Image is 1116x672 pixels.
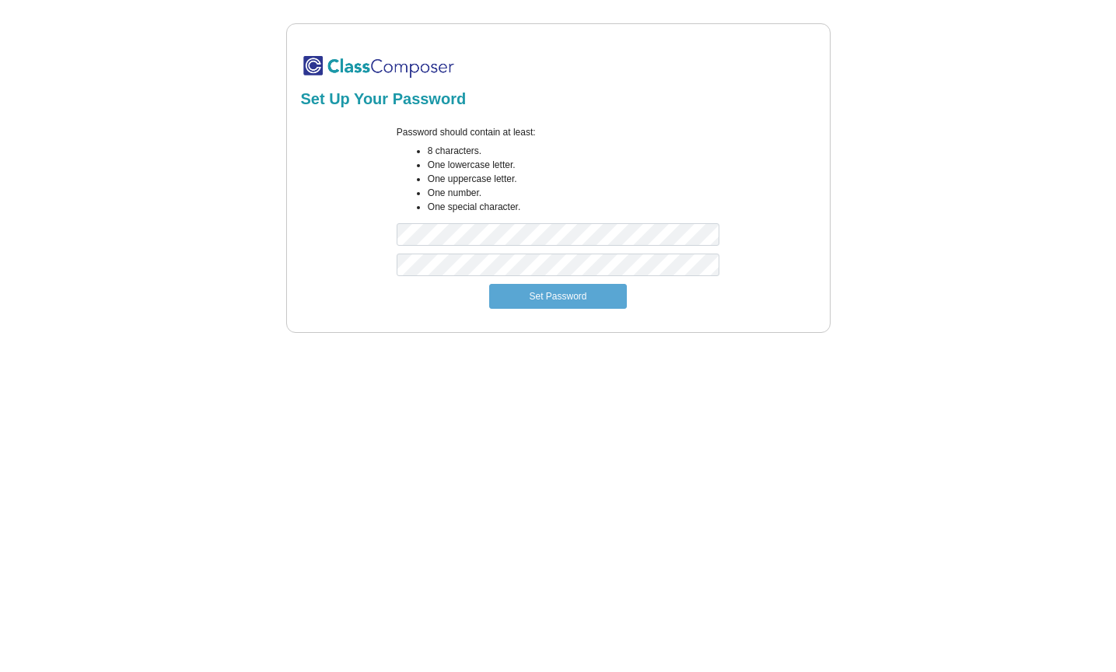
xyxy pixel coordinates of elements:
[428,186,719,200] li: One number.
[397,125,536,139] label: Password should contain at least:
[428,200,719,214] li: One special character.
[428,158,719,172] li: One lowercase letter.
[301,89,816,108] h2: Set Up Your Password
[428,172,719,186] li: One uppercase letter.
[428,144,719,158] li: 8 characters.
[489,284,626,309] button: Set Password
